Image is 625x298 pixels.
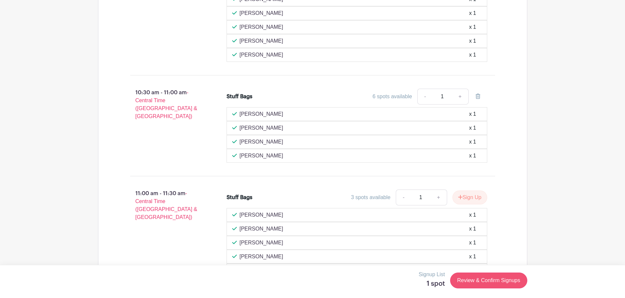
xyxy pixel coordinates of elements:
a: + [452,89,468,105]
p: [PERSON_NAME] [239,225,283,233]
p: Signup List [419,271,445,278]
div: x 1 [469,253,476,261]
span: - Central Time ([GEOGRAPHIC_DATA] & [GEOGRAPHIC_DATA]) [135,90,197,119]
div: 3 spots available [351,193,391,201]
p: [PERSON_NAME] [239,37,283,45]
div: x 1 [469,51,476,59]
div: x 1 [469,9,476,17]
a: + [430,190,447,205]
div: x 1 [469,138,476,146]
div: 6 spots available [373,93,412,101]
p: [PERSON_NAME] [239,253,283,261]
button: Sign Up [452,191,487,204]
div: x 1 [469,37,476,45]
span: - Central Time ([GEOGRAPHIC_DATA] & [GEOGRAPHIC_DATA]) [135,191,197,220]
p: [PERSON_NAME] [239,239,283,247]
div: x 1 [469,110,476,118]
div: x 1 [469,124,476,132]
a: - [396,190,411,205]
p: [PERSON_NAME] [239,110,283,118]
div: x 1 [469,239,476,247]
div: Stuff Bags [227,193,252,201]
p: [PERSON_NAME] [239,211,283,219]
div: x 1 [469,225,476,233]
p: [PERSON_NAME] [239,9,283,17]
div: x 1 [469,152,476,160]
h5: 1 spot [419,280,445,288]
div: x 1 [469,211,476,219]
div: Stuff Bags [227,93,252,101]
div: x 1 [469,23,476,31]
p: 10:30 am - 11:00 am [120,86,216,123]
p: [PERSON_NAME] [239,51,283,59]
p: 11:00 am - 11:30 am [120,187,216,224]
a: Review & Confirm Signups [450,273,527,288]
p: [PERSON_NAME] [239,23,283,31]
p: [PERSON_NAME] [239,152,283,160]
a: - [417,89,433,105]
p: [PERSON_NAME] [239,138,283,146]
p: [PERSON_NAME] [239,124,283,132]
